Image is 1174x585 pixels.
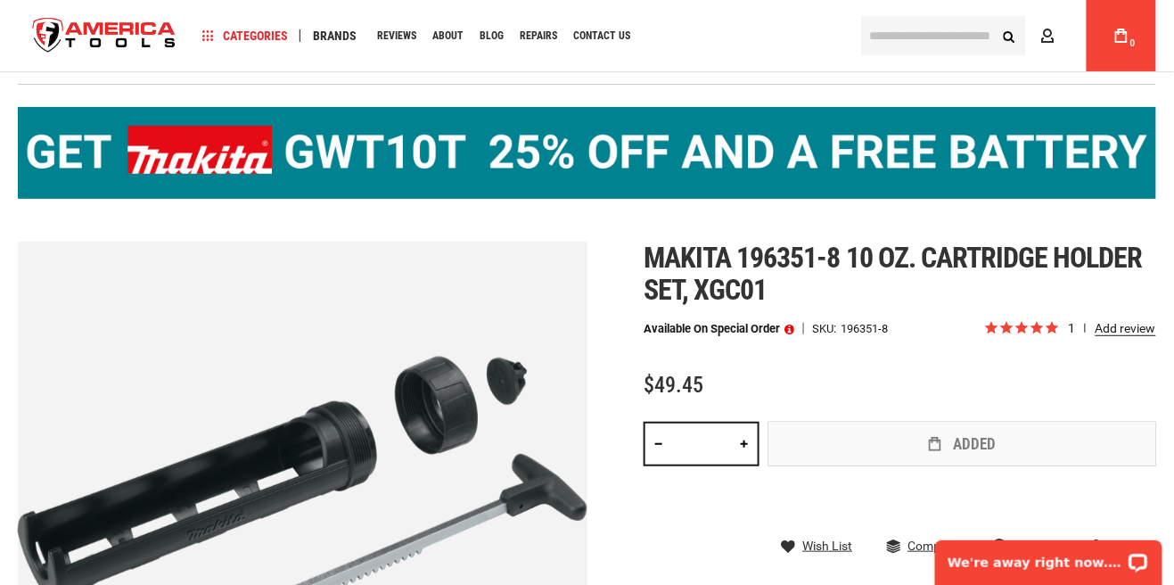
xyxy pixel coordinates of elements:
a: Repairs [512,24,565,48]
span: 1 reviews [1069,321,1156,335]
span: Makita 196351-8 10 oz. cartridge holder set, xgc01 [644,241,1143,307]
a: Reviews [369,24,424,48]
div: 196351-8 [841,323,888,334]
span: Brands [313,29,357,42]
span: About [432,30,464,41]
span: Wish List [802,540,852,552]
span: $49.45 [644,373,703,398]
span: 0 [1130,38,1136,48]
span: Repairs [520,30,557,41]
a: store logo [18,3,191,70]
span: Blog [480,30,504,41]
img: America Tools [18,3,191,70]
a: Categories [194,24,296,48]
span: Reviews [377,30,416,41]
a: Compare [887,538,959,554]
span: Compare [908,540,959,552]
a: Contact Us [565,24,638,48]
span: Contact Us [573,30,630,41]
iframe: LiveChat chat widget [924,529,1174,585]
a: Blog [472,24,512,48]
span: Categories [202,29,288,42]
a: About [424,24,472,48]
a: Wish List [781,538,852,554]
p: Available on Special Order [644,323,794,335]
button: Search [992,19,1026,53]
strong: SKU [812,323,841,334]
img: BOGO: Buy the Makita® XGT IMpact Wrench (GWT10T), get the BL4040 4ah Battery FREE! [18,107,1156,199]
span: review [1085,324,1086,333]
a: Brands [305,24,365,48]
span: Rated 5.0 out of 5 stars 1 reviews [984,319,1156,339]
